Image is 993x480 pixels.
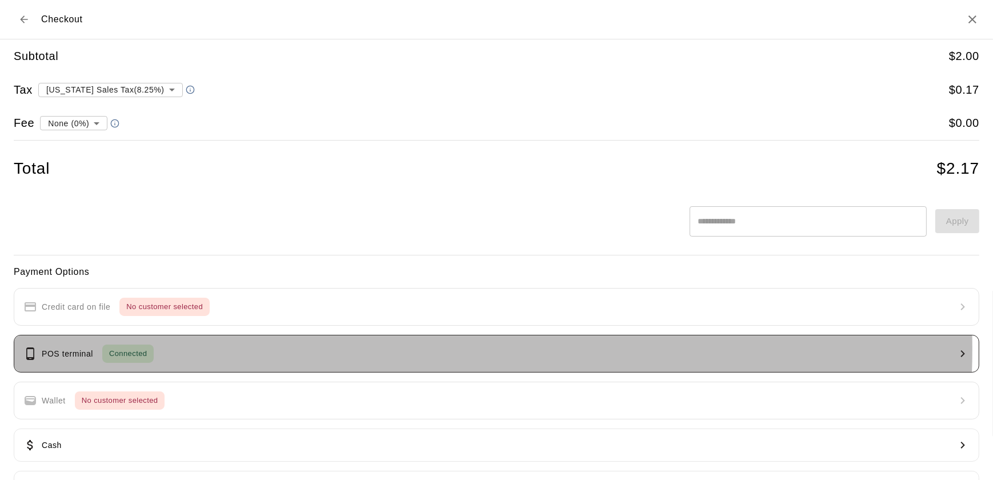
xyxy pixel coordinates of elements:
[966,13,979,26] button: Close
[38,79,183,100] div: [US_STATE] Sales Tax ( 8.25 %)
[949,82,979,98] h5: $ 0.17
[949,49,979,64] h5: $ 2.00
[102,347,154,361] span: Connected
[14,335,979,373] button: POS terminalConnected
[14,429,979,462] button: Cash
[14,115,34,131] h5: Fee
[14,159,50,179] h4: Total
[937,159,979,179] h4: $ 2.17
[14,9,83,30] div: Checkout
[14,9,34,30] button: Back to cart
[14,49,58,64] h5: Subtotal
[40,113,107,134] div: None (0%)
[42,439,62,451] p: Cash
[42,348,93,360] p: POS terminal
[14,82,33,98] h5: Tax
[14,265,979,279] h6: Payment Options
[949,115,979,131] h5: $ 0.00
